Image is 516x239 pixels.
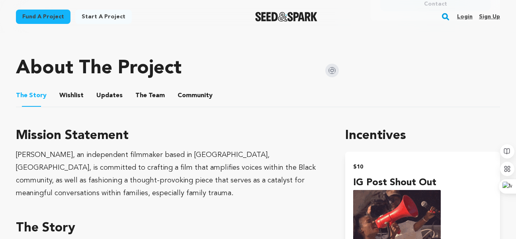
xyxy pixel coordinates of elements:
[457,10,473,23] a: Login
[59,91,84,100] span: Wishlist
[96,91,123,100] span: Updates
[135,91,147,100] span: The
[479,10,500,23] a: Sign up
[16,10,70,24] a: Fund a project
[353,176,492,190] h4: IG Post Shout Out
[16,149,326,200] div: [PERSON_NAME], an independent filmmaker based in [GEOGRAPHIC_DATA], [GEOGRAPHIC_DATA], is committ...
[135,91,165,100] span: Team
[255,12,318,22] img: Seed&Spark Logo Dark Mode
[16,126,326,145] h3: Mission Statement
[16,91,27,100] span: The
[16,59,182,78] h1: About The Project
[325,64,339,77] img: Seed&Spark Instagram Icon
[75,10,132,24] a: Start a project
[345,126,500,145] h1: Incentives
[178,91,213,100] span: Community
[16,219,326,238] h3: The Story
[16,91,47,100] span: Story
[255,12,318,22] a: Seed&Spark Homepage
[353,161,492,172] h2: $10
